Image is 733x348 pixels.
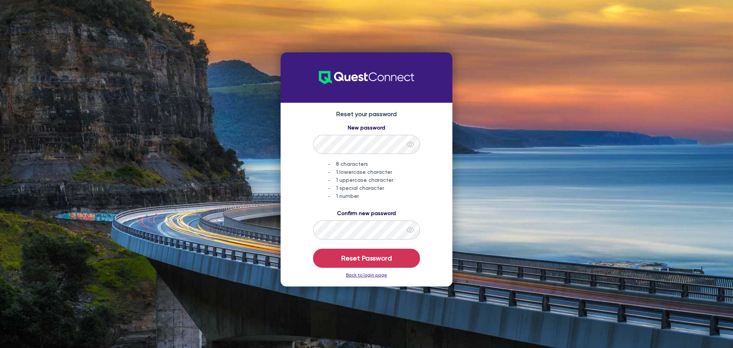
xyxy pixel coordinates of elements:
label: New password [348,124,385,132]
li: 1 number [328,192,420,200]
span: eye [407,226,414,234]
li: 1 uppercase character [328,176,420,184]
span: eye [407,141,414,148]
li: 1 special character [328,184,420,192]
li: 8 characters [328,160,420,168]
li: 1 lowercase character [328,168,420,176]
h4: Reset your password [288,110,445,118]
label: Confirm new password [337,209,396,217]
img: QuestConnect-Logo-new.701b7011.svg [319,57,414,98]
a: Back to login page [346,272,387,278]
button: Reset Password [313,249,420,268]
